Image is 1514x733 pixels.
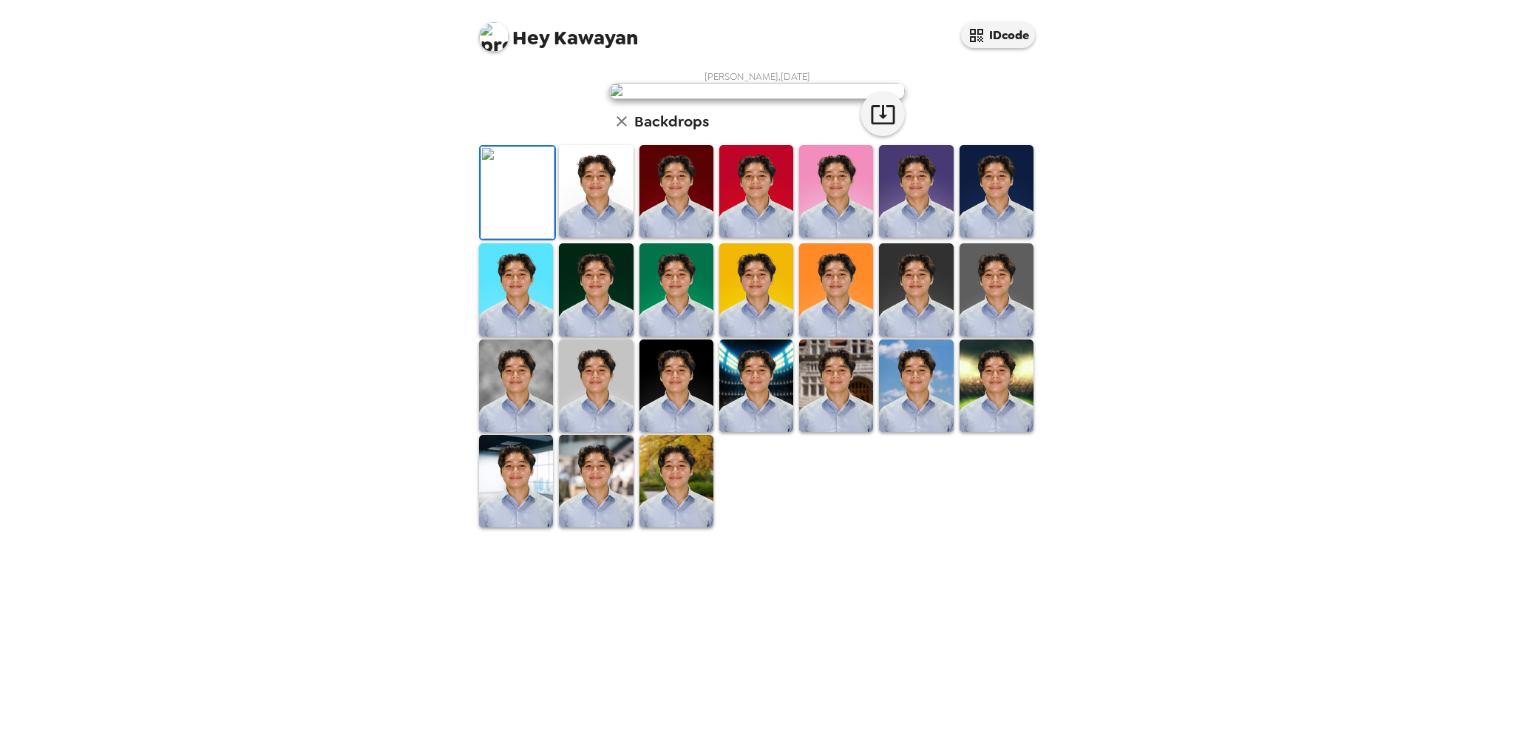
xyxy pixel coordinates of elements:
[479,15,638,48] span: Kawayan
[481,146,554,239] img: Original
[705,70,810,83] span: [PERSON_NAME] , [DATE]
[479,22,509,52] img: profile pic
[512,24,549,51] span: Hey
[609,83,905,99] img: user
[634,109,709,133] h6: Backdrops
[961,22,1035,48] button: IDcode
